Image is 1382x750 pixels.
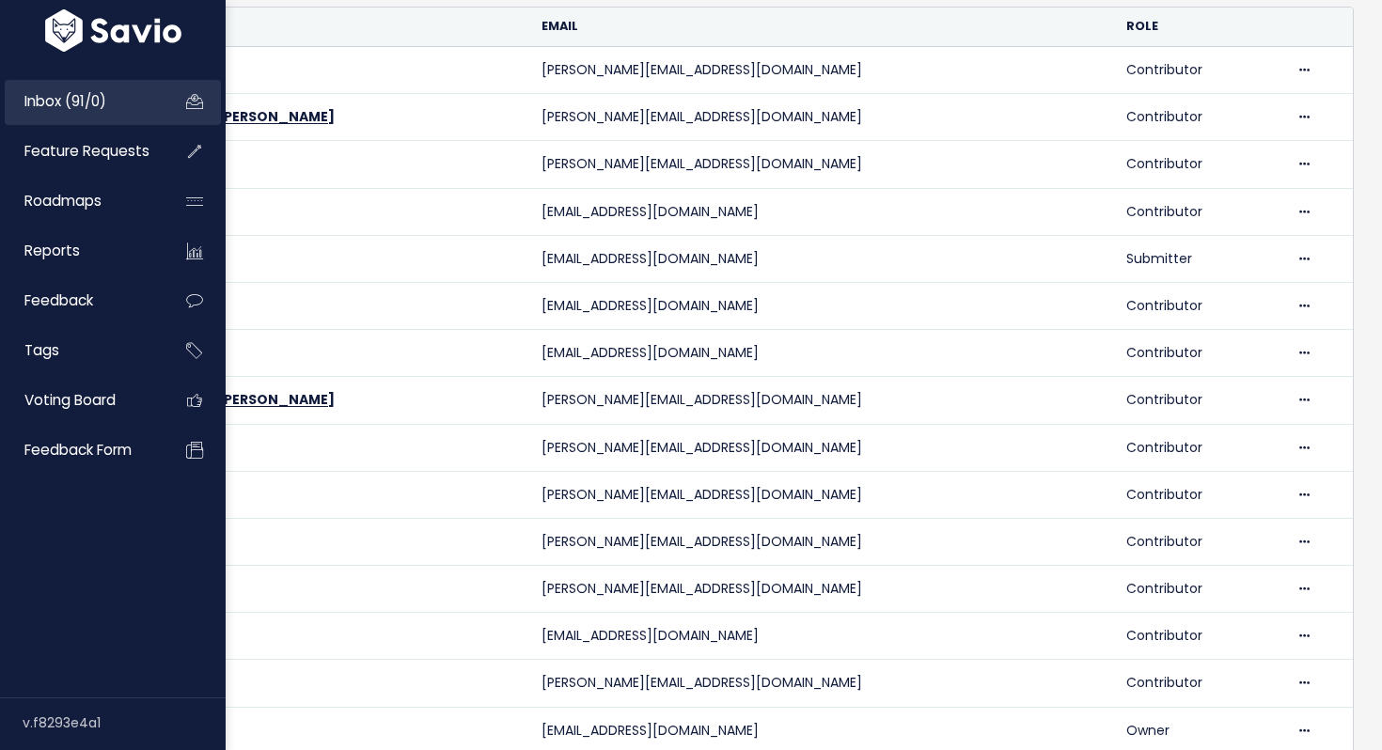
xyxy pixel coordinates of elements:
[530,188,1116,235] td: [EMAIL_ADDRESS][DOMAIN_NAME]
[1115,330,1283,377] td: Contributor
[1115,518,1283,565] td: Contributor
[530,471,1116,518] td: [PERSON_NAME][EMAIL_ADDRESS][DOMAIN_NAME]
[530,424,1116,471] td: [PERSON_NAME][EMAIL_ADDRESS][DOMAIN_NAME]
[24,241,80,260] span: Reports
[24,141,149,161] span: Feature Requests
[1115,613,1283,660] td: Contributor
[5,130,156,173] a: Feature Requests
[23,698,226,747] div: v.f8293e4a1
[1115,660,1283,707] td: Contributor
[1115,141,1283,188] td: Contributor
[24,390,116,410] span: Voting Board
[530,141,1116,188] td: [PERSON_NAME][EMAIL_ADDRESS][DOMAIN_NAME]
[24,340,59,360] span: Tags
[24,290,93,310] span: Feedback
[1115,47,1283,94] td: Contributor
[530,8,1116,46] th: Email
[24,191,102,211] span: Roadmaps
[530,282,1116,329] td: [EMAIL_ADDRESS][DOMAIN_NAME]
[5,279,156,322] a: Feedback
[5,429,156,472] a: Feedback form
[530,235,1116,282] td: [EMAIL_ADDRESS][DOMAIN_NAME]
[1115,8,1283,46] th: Role
[1115,377,1283,424] td: Contributor
[530,377,1116,424] td: [PERSON_NAME][EMAIL_ADDRESS][DOMAIN_NAME]
[1115,188,1283,235] td: Contributor
[5,329,156,372] a: Tags
[1115,282,1283,329] td: Contributor
[1115,235,1283,282] td: Submitter
[24,440,132,460] span: Feedback form
[530,518,1116,565] td: [PERSON_NAME][EMAIL_ADDRESS][DOMAIN_NAME]
[86,8,530,46] th: Name
[5,229,156,273] a: Reports
[5,180,156,223] a: Roadmaps
[530,94,1116,141] td: [PERSON_NAME][EMAIL_ADDRESS][DOMAIN_NAME]
[530,47,1116,94] td: [PERSON_NAME][EMAIL_ADDRESS][DOMAIN_NAME]
[1115,424,1283,471] td: Contributor
[1115,94,1283,141] td: Contributor
[5,379,156,422] a: Voting Board
[5,80,156,123] a: Inbox (91/0)
[530,660,1116,707] td: [PERSON_NAME][EMAIL_ADDRESS][DOMAIN_NAME]
[24,91,106,111] span: Inbox (91/0)
[1115,471,1283,518] td: Contributor
[530,566,1116,613] td: [PERSON_NAME][EMAIL_ADDRESS][DOMAIN_NAME]
[1115,566,1283,613] td: Contributor
[530,330,1116,377] td: [EMAIL_ADDRESS][DOMAIN_NAME]
[40,9,186,52] img: logo-white.9d6f32f41409.svg
[530,613,1116,660] td: [EMAIL_ADDRESS][DOMAIN_NAME]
